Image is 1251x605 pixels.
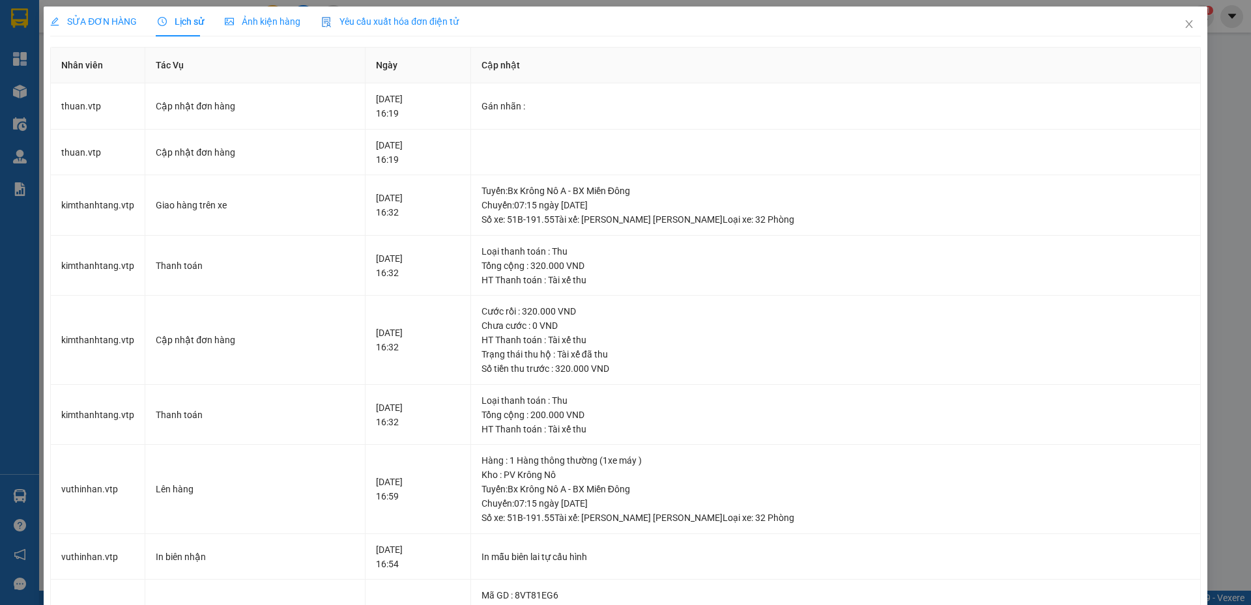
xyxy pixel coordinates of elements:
[51,130,145,176] td: thuan.vtp
[50,16,137,27] span: SỬA ĐƠN HÀNG
[158,17,167,26] span: clock-circle
[225,17,234,26] span: picture
[51,534,145,580] td: vuthinhan.vtp
[482,184,1190,227] div: Tuyến : Bx Krông Nô A - BX Miền Đông Chuyến: 07:15 ngày [DATE] Số xe: 51B-191.55 Tài xế: [PERSON_...
[376,191,460,219] div: [DATE] 16:32
[1171,7,1207,43] button: Close
[321,17,332,27] img: icon
[482,347,1190,361] div: Trạng thái thu hộ : Tài xế đã thu
[225,16,300,27] span: Ảnh kiện hàng
[482,453,1190,468] div: Hàng : 1 Hàng thông thường (1xe máy )
[376,92,460,120] div: [DATE] 16:19
[156,198,354,212] div: Giao hàng trên xe
[482,482,1190,525] div: Tuyến : Bx Krông Nô A - BX Miền Đông Chuyến: 07:15 ngày [DATE] Số xe: 51B-191.55 Tài xế: [PERSON_...
[1184,19,1194,29] span: close
[482,333,1190,347] div: HT Thanh toán : Tài xế thu
[471,48,1201,83] th: Cập nhật
[156,408,354,422] div: Thanh toán
[156,99,354,113] div: Cập nhật đơn hàng
[376,401,460,429] div: [DATE] 16:32
[321,16,459,27] span: Yêu cầu xuất hóa đơn điện tử
[482,422,1190,436] div: HT Thanh toán : Tài xế thu
[482,468,1190,482] div: Kho : PV Krông Nô
[156,259,354,273] div: Thanh toán
[482,408,1190,422] div: Tổng cộng : 200.000 VND
[482,393,1190,408] div: Loại thanh toán : Thu
[482,259,1190,273] div: Tổng cộng : 320.000 VND
[156,145,354,160] div: Cập nhật đơn hàng
[158,16,204,27] span: Lịch sử
[156,482,354,496] div: Lên hàng
[51,385,145,445] td: kimthanhtang.vtp
[482,273,1190,287] div: HT Thanh toán : Tài xế thu
[51,175,145,236] td: kimthanhtang.vtp
[482,361,1190,376] div: Số tiền thu trước : 320.000 VND
[50,17,59,26] span: edit
[376,542,460,571] div: [DATE] 16:54
[376,138,460,167] div: [DATE] 16:19
[376,251,460,280] div: [DATE] 16:32
[156,550,354,564] div: In biên nhận
[376,475,460,503] div: [DATE] 16:59
[482,550,1190,564] div: In mẫu biên lai tự cấu hình
[51,296,145,385] td: kimthanhtang.vtp
[482,304,1190,318] div: Cước rồi : 320.000 VND
[51,445,145,534] td: vuthinhan.vtp
[156,333,354,347] div: Cập nhật đơn hàng
[482,318,1190,333] div: Chưa cước : 0 VND
[145,48,366,83] th: Tác Vụ
[482,244,1190,259] div: Loại thanh toán : Thu
[51,83,145,130] td: thuan.vtp
[376,326,460,354] div: [DATE] 16:32
[366,48,471,83] th: Ngày
[51,236,145,296] td: kimthanhtang.vtp
[482,588,1190,602] div: Mã GD : 8VT81EG6
[482,99,1190,113] div: Gán nhãn :
[51,48,145,83] th: Nhân viên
